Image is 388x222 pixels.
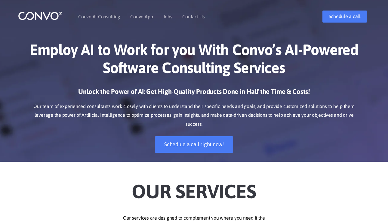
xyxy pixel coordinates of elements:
[182,14,205,19] a: Contact Us
[322,11,367,23] a: Schedule a call
[27,41,361,81] h1: Employ AI to Work for you With Convo’s AI-Powered Software Consulting Services
[27,171,361,205] h2: Our Services
[130,14,153,19] a: Convo App
[78,14,120,19] a: Convo AI Consulting
[155,136,233,153] a: Schedule a call right now!
[18,11,62,20] img: logo_1.png
[27,87,361,100] h3: Unlock the Power of AI: Get High-Quality Products Done in Half the Time & Costs!
[163,14,172,19] a: Jobs
[27,102,361,129] p: Our team of experienced consultants work closely with clients to understand their specific needs ...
